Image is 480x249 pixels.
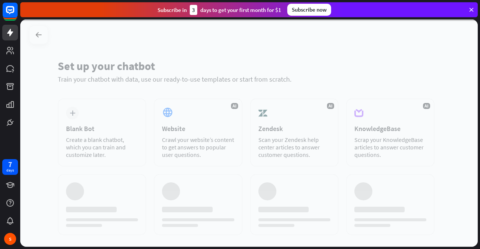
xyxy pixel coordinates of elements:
div: 3 [190,5,197,15]
div: 7 [8,161,12,168]
a: 7 days [2,159,18,175]
div: Subscribe now [287,4,331,16]
div: days [6,168,14,173]
div: Subscribe in days to get your first month for $1 [157,5,281,15]
div: S [4,233,16,245]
